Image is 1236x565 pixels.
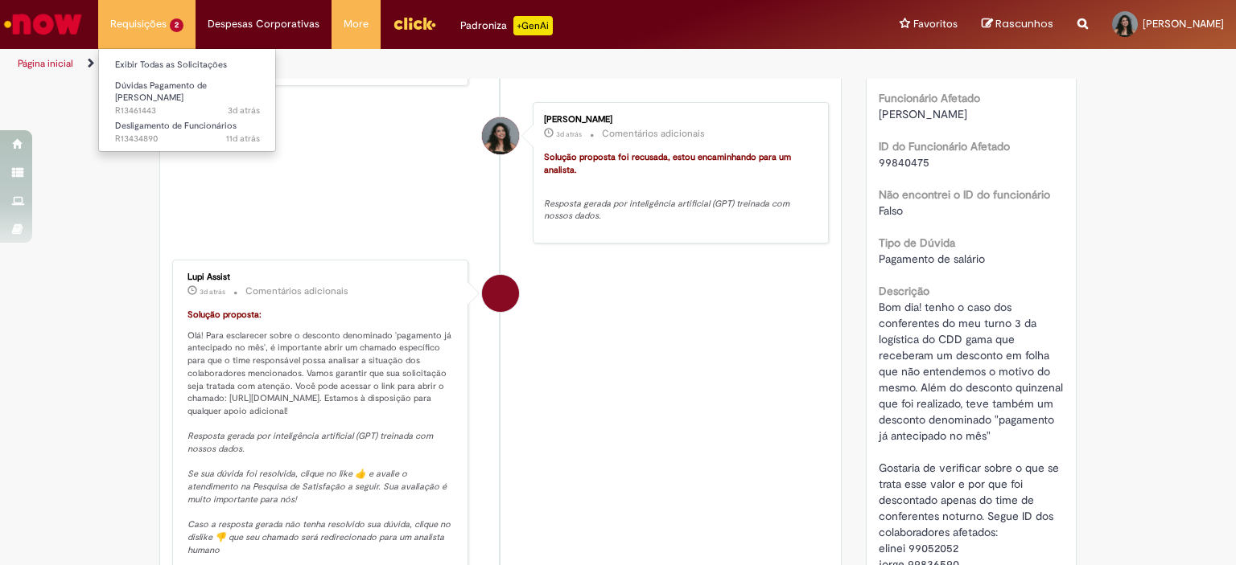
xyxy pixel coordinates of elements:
img: click_logo_yellow_360x200.png [393,11,436,35]
span: Dúvidas Pagamento de [PERSON_NAME] [115,80,207,104]
div: Lupi Assist [482,275,519,312]
time: 29/08/2025 10:20:32 [228,104,260,117]
time: 29/08/2025 10:20:39 [200,287,225,297]
b: ID do Funcionário Afetado [879,139,1010,154]
span: 3d atrás [228,104,260,117]
a: Exibir Todas as Solicitações [99,56,276,74]
img: ServiceNow [2,8,84,40]
em: Resposta gerada por inteligência artificial (GPT) treinada com nossos dados. [544,198,792,223]
small: Comentários adicionais [245,285,348,298]
b: Funcionário Afetado [879,91,980,105]
div: Lupi Assist [187,272,455,282]
a: Rascunhos [982,17,1053,32]
time: 29/08/2025 10:25:40 [556,129,582,139]
span: [PERSON_NAME] [879,107,967,121]
span: Rascunhos [995,16,1053,31]
div: Padroniza [460,16,553,35]
p: +GenAi [513,16,553,35]
small: Comentários adicionais [602,127,705,141]
ul: Trilhas de página [12,49,812,79]
b: Tipo de Dúvida [879,235,955,250]
span: 3d atrás [556,129,582,139]
span: R13461443 [115,104,260,117]
span: Requisições [110,16,167,32]
em: Resposta gerada por inteligência artificial (GPT) treinada com nossos dados. Se sua dúvida foi re... [187,430,453,555]
span: 3d atrás [200,287,225,297]
div: [PERSON_NAME] [544,115,812,125]
span: Desligamento de Funcionários [115,120,237,132]
a: Página inicial [18,57,73,70]
span: Despesas Corporativas [208,16,319,32]
font: Solução proposta: [187,309,262,321]
span: Falso [879,203,903,218]
b: Descrição [879,284,929,298]
b: Não encontrei o ID do funcionário [879,187,1050,202]
span: Favoritos [913,16,958,32]
span: [PERSON_NAME] [1143,17,1224,31]
span: 11d atrás [226,133,260,145]
ul: Requisições [98,48,276,152]
a: Aberto R13434890 : Desligamento de Funcionários [99,117,276,147]
span: Pagamento de salário [879,252,985,266]
span: R13434890 [115,133,260,145]
a: Aberto R13461443 : Dúvidas Pagamento de Salário [99,77,276,112]
span: 99840475 [879,155,929,170]
p: Olá! Para esclarecer sobre o desconto denominado 'pagamento já antecipado no mês', é importante a... [187,309,455,556]
div: Maria Eduarda Andrade Coelho [482,117,519,154]
span: 2 [170,18,183,32]
font: Solução proposta foi recusada, estou encaminhando para um analista. [544,151,793,176]
span: More [344,16,369,32]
